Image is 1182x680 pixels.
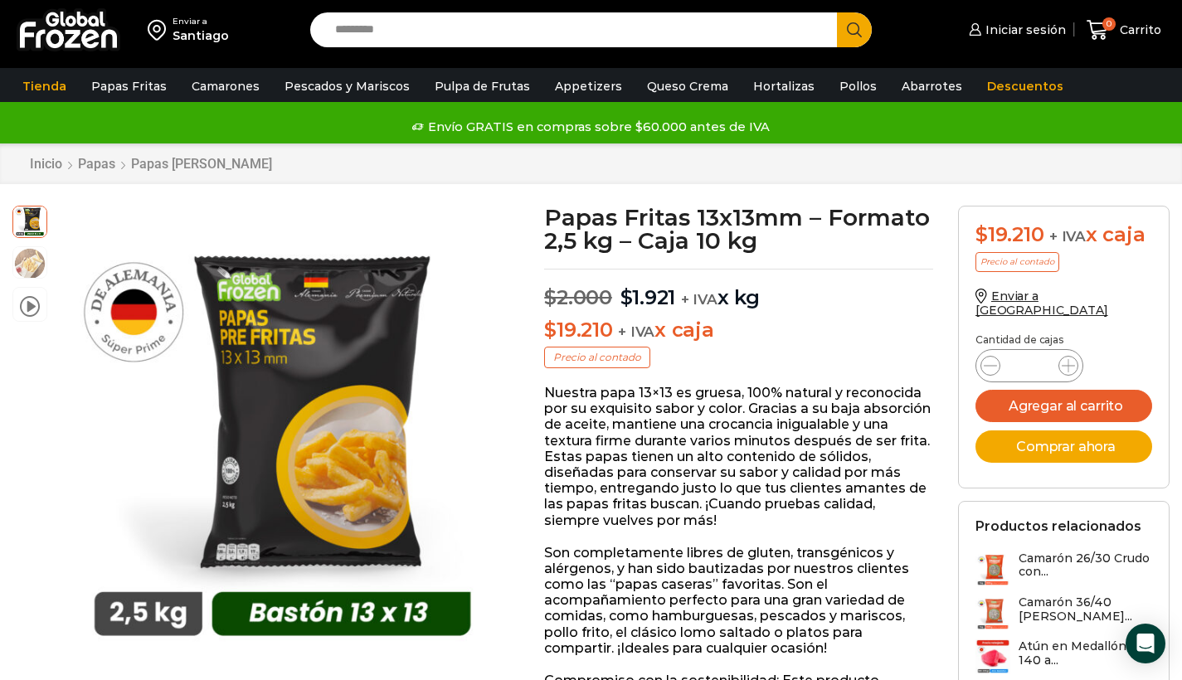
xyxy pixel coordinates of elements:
a: Iniciar sesión [965,13,1066,46]
p: Cantidad de cajas [975,334,1152,346]
a: Tienda [14,70,75,102]
span: $ [544,285,557,309]
a: Enviar a [GEOGRAPHIC_DATA] [975,289,1108,318]
button: Agregar al carrito [975,390,1152,422]
a: Hortalizas [745,70,823,102]
p: x caja [544,318,933,342]
bdi: 1.921 [620,285,676,309]
a: Descuentos [979,70,1072,102]
div: 1 / 3 [56,206,509,659]
h3: Camarón 26/30 Crudo con... [1019,551,1152,580]
a: Papas [PERSON_NAME] [130,156,273,172]
input: Product quantity [1014,354,1045,377]
div: x caja [975,223,1152,247]
a: Atún en Medallón de 140 a... [975,639,1152,675]
a: Pescados y Mariscos [276,70,418,102]
h1: Papas Fritas 13x13mm – Formato 2,5 kg – Caja 10 kg [544,206,933,252]
span: Carrito [1116,22,1161,38]
span: 13×13 [13,247,46,280]
p: Precio al contado [975,252,1059,272]
a: Appetizers [547,70,630,102]
bdi: 2.000 [544,285,612,309]
img: address-field-icon.svg [148,16,173,44]
a: Camarón 36/40 [PERSON_NAME]... [975,595,1152,631]
a: Queso Crema [639,70,737,102]
div: Enviar a [173,16,229,27]
span: 13-x-13-2kg [13,204,46,237]
bdi: 19.210 [544,318,612,342]
a: Pollos [831,70,885,102]
h2: Productos relacionados [975,518,1141,534]
span: 0 [1102,17,1116,31]
p: x kg [544,269,933,310]
a: Camarón 26/30 Crudo con... [975,551,1152,587]
span: + IVA [1049,228,1086,245]
bdi: 19.210 [975,222,1043,246]
span: $ [544,318,557,342]
a: Pulpa de Frutas [426,70,538,102]
a: Abarrotes [893,70,970,102]
span: $ [975,222,988,246]
p: Nuestra papa 13×13 es gruesa, 100% natural y reconocida por su exquisito sabor y color. Gracias a... [544,385,933,528]
a: Inicio [29,156,63,172]
div: Open Intercom Messenger [1126,624,1165,663]
nav: Breadcrumb [29,156,273,172]
p: Precio al contado [544,347,650,368]
img: 13-x-13-2kg [56,206,509,659]
p: Son completamente libres de gluten, transgénicos y alérgenos, y han sido bautizadas por nuestros ... [544,545,933,656]
button: Search button [837,12,872,47]
h3: Camarón 36/40 [PERSON_NAME]... [1019,595,1152,624]
span: + IVA [618,323,654,340]
span: $ [620,285,633,309]
a: 0 Carrito [1082,11,1165,50]
h3: Atún en Medallón de 140 a... [1019,639,1152,668]
span: + IVA [681,291,717,308]
a: Papas Fritas [83,70,175,102]
button: Comprar ahora [975,430,1152,463]
div: Santiago [173,27,229,44]
a: Camarones [183,70,268,102]
span: Iniciar sesión [981,22,1066,38]
a: Papas [77,156,116,172]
